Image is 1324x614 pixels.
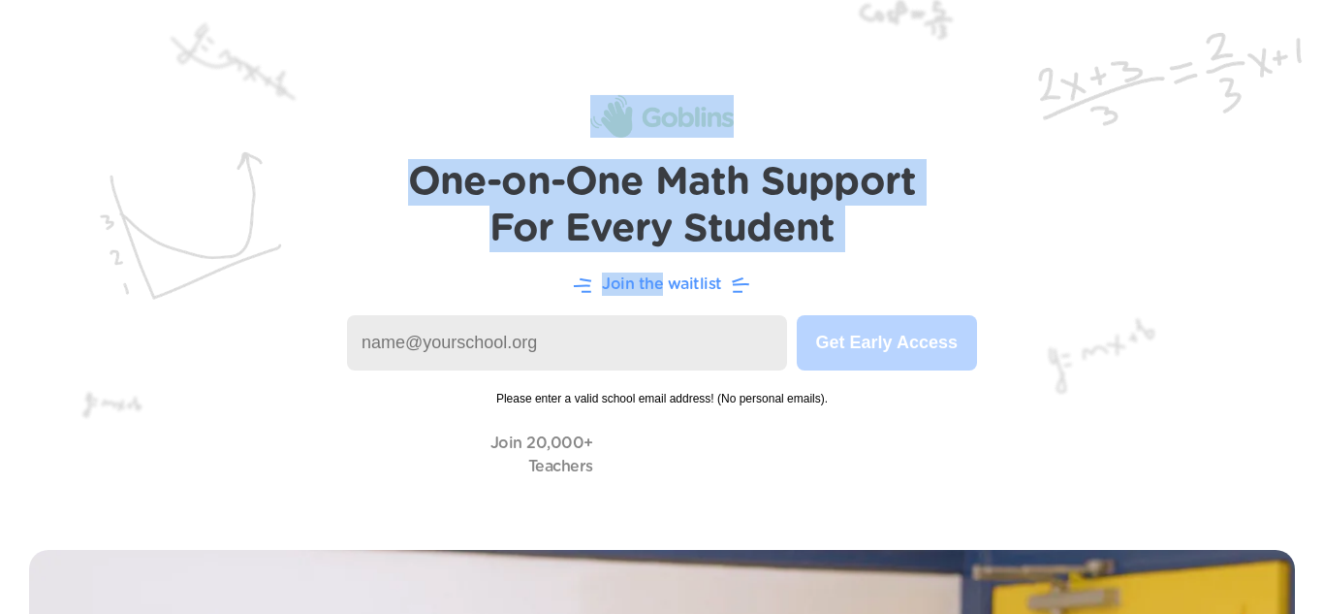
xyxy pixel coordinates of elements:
input: name@yourschool.org [347,315,787,371]
p: Join the waitlist [602,273,722,296]
p: Join 20,000+ Teachers [490,432,593,478]
button: Get Early Access [797,315,977,371]
span: Please enter a valid school email address! (No personal emails). [347,371,977,407]
h1: One-on-One Math Support For Every Student [408,159,917,252]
